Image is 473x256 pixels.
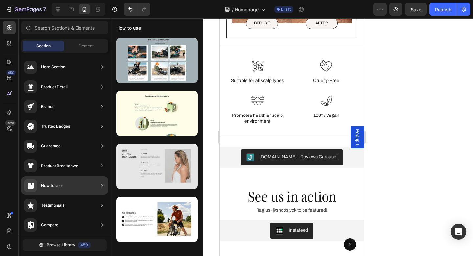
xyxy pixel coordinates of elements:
[220,18,364,256] iframe: Design area
[36,43,51,49] span: Section
[435,6,451,13] div: Publish
[41,222,58,228] div: Compare
[5,120,16,126] div: Beta
[429,3,457,16] button: Publish
[41,123,70,130] div: Trusted Badges
[43,5,46,13] p: 7
[41,84,68,90] div: Product Detail
[78,242,91,248] div: 450
[405,3,427,16] button: Save
[23,239,107,251] button: Browse Library450
[451,224,466,240] div: Open Intercom Messenger
[281,6,291,12] span: Draft
[41,143,61,149] div: Guarantee
[41,103,54,110] div: Brands
[47,242,75,248] span: Browse Library
[21,21,108,34] input: Search Sections & Elements
[41,163,78,169] div: Product Breakdown
[3,3,49,16] button: 7
[235,6,259,13] span: Homepage
[41,182,62,189] div: How to use
[41,64,65,70] div: Hero Section
[79,43,94,49] span: Element
[6,70,16,75] div: 450
[232,6,234,13] span: /
[41,202,64,209] div: Testimonials
[124,3,150,16] div: Undo/Redo
[411,7,421,12] span: Save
